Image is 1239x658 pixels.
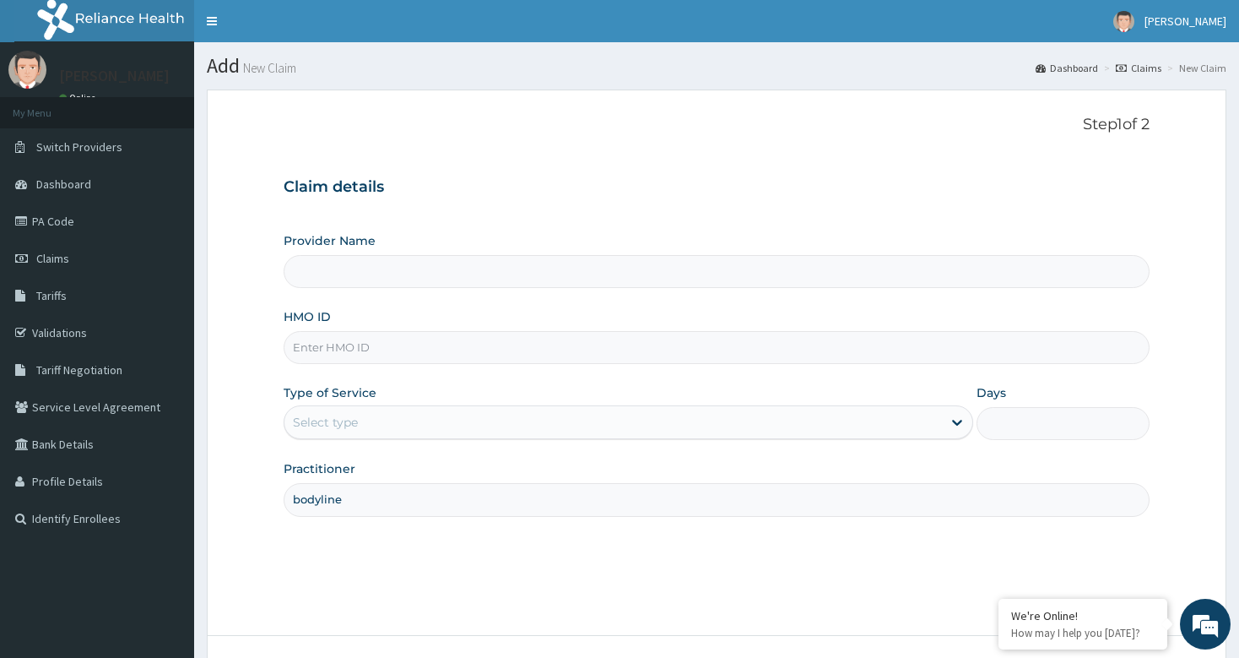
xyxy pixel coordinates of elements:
[284,483,1149,516] input: Enter Name
[59,68,170,84] p: [PERSON_NAME]
[1144,14,1226,29] span: [PERSON_NAME]
[59,92,100,104] a: Online
[36,362,122,378] span: Tariff Negotiation
[1163,61,1226,75] li: New Claim
[293,414,358,431] div: Select type
[36,139,122,155] span: Switch Providers
[284,308,331,325] label: HMO ID
[36,288,67,303] span: Tariffs
[284,232,376,249] label: Provider Name
[1116,61,1161,75] a: Claims
[1036,61,1098,75] a: Dashboard
[284,331,1149,364] input: Enter HMO ID
[284,116,1149,134] p: Step 1 of 2
[1113,11,1134,32] img: User Image
[240,62,296,74] small: New Claim
[284,178,1149,197] h3: Claim details
[36,251,69,266] span: Claims
[8,51,46,89] img: User Image
[977,384,1006,401] label: Days
[1011,608,1155,623] div: We're Online!
[36,177,91,192] span: Dashboard
[284,460,355,477] label: Practitioner
[284,384,376,401] label: Type of Service
[207,55,1226,77] h1: Add
[1011,626,1155,640] p: How may I help you today?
